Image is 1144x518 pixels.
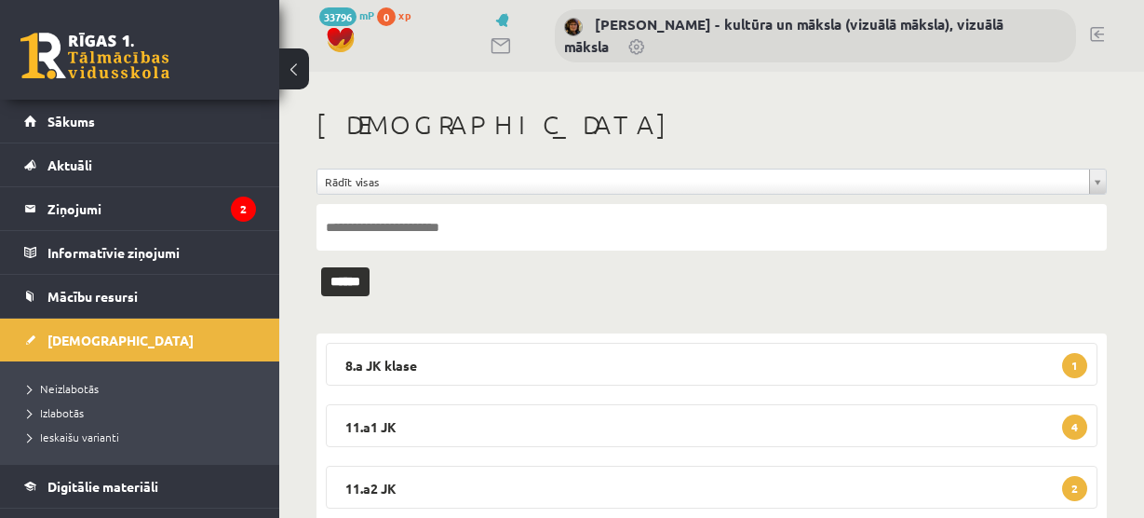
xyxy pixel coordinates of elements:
[319,7,374,22] a: 33796 mP
[24,100,256,143] a: Sākums
[28,404,261,421] a: Izlabotās
[1062,415,1087,440] span: 4
[325,170,1082,194] span: Rādīt visas
[1062,353,1087,378] span: 1
[326,343,1097,386] legend: 8.a JK klase
[47,157,92,173] span: Aktuāli
[564,15,1003,56] a: [PERSON_NAME] - kultūra un māksla (vizuālā māksla), vizuālā māksla
[47,113,95,129] span: Sākums
[377,7,396,26] span: 0
[24,231,256,274] a: Informatīvie ziņojumi
[317,170,1106,194] a: Rādīt visas
[24,275,256,318] a: Mācību resursi
[28,381,99,396] span: Neizlabotās
[24,143,256,186] a: Aktuāli
[28,380,261,397] a: Neizlabotās
[231,197,256,222] i: 2
[47,231,256,274] legend: Informatīvie ziņojumi
[20,33,169,79] a: Rīgas 1. Tālmācības vidusskola
[319,7,357,26] span: 33796
[326,404,1097,447] legend: 11.a1 JK
[377,7,420,22] a: 0 xp
[47,332,194,348] span: [DEMOGRAPHIC_DATA]
[1062,476,1087,501] span: 2
[47,187,256,230] legend: Ziņojumi
[24,187,256,230] a: Ziņojumi2
[564,18,583,36] img: Ilze Kolka - kultūra un māksla (vizuālā māksla), vizuālā māksla
[28,429,261,445] a: Ieskaišu varianti
[24,465,256,508] a: Digitālie materiāli
[316,109,1107,141] h1: [DEMOGRAPHIC_DATA]
[359,7,374,22] span: mP
[28,429,119,444] span: Ieskaišu varianti
[326,466,1097,509] legend: 11.a2 JK
[47,288,138,305] span: Mācību resursi
[28,405,84,420] span: Izlabotās
[47,478,158,495] span: Digitālie materiāli
[398,7,410,22] span: xp
[24,319,256,361] a: [DEMOGRAPHIC_DATA]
